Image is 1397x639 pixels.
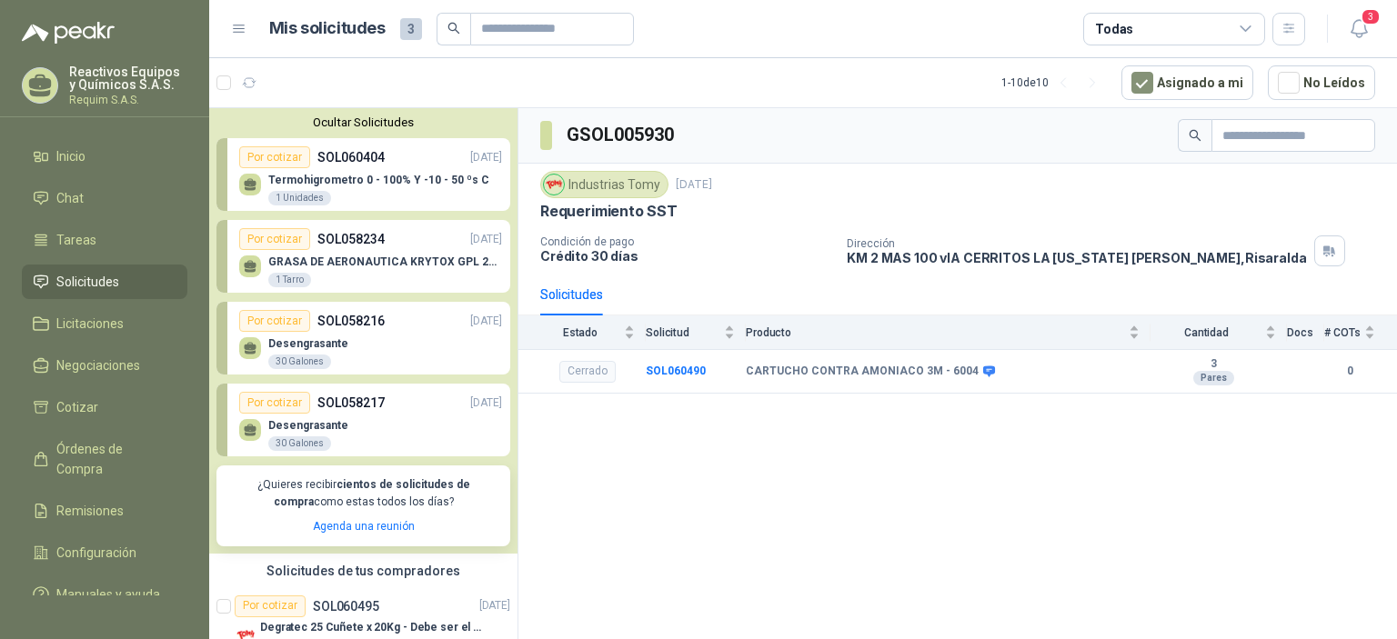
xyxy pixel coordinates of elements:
[540,171,668,198] div: Industrias Tomy
[22,390,187,424] a: Cotizar
[1151,315,1287,349] th: Cantidad
[544,175,564,195] img: Company Logo
[540,285,603,305] div: Solicitudes
[268,273,311,287] div: 1 Tarro
[470,394,502,412] p: [DATE]
[22,535,187,570] a: Configuración
[1324,315,1397,349] th: # COTs
[56,439,170,479] span: Órdenes de Compra
[317,393,385,413] p: SOL058217
[447,22,460,35] span: search
[22,265,187,299] a: Solicitudes
[1268,65,1375,100] button: No Leídos
[260,619,487,636] p: Degratec 25 Cuñete x 20Kg - Debe ser el de Tecnas (por ahora homologado) - (Adjuntar ficha técnica)
[216,220,510,293] a: Por cotizarSOL058234[DATE] GRASA DE AERONAUTICA KRYTOX GPL 207 (SE ADJUNTA IMAGEN DE REFERENCIA)1...
[227,476,499,511] p: ¿Quieres recibir como estas todos los días?
[22,494,187,528] a: Remisiones
[847,237,1306,250] p: Dirección
[518,315,646,349] th: Estado
[268,255,502,268] p: GRASA DE AERONAUTICA KRYTOX GPL 207 (SE ADJUNTA IMAGEN DE REFERENCIA)
[847,250,1306,265] p: KM 2 MAS 100 vIA CERRITOS LA [US_STATE] [PERSON_NAME] , Risaralda
[746,364,979,379] b: CARTUCHO CONTRA AMONIACO 3M - 6004
[56,355,140,375] span: Negociaciones
[22,432,187,486] a: Órdenes de Compra
[400,18,422,40] span: 3
[56,314,124,334] span: Licitaciones
[567,121,677,149] h3: GSOL005930
[1121,65,1253,100] button: Asignado a mi
[470,313,502,330] p: [DATE]
[1287,315,1324,349] th: Docs
[209,108,518,554] div: Ocultar SolicitudesPor cotizarSOL060404[DATE] Termohigrometro 0 - 100% Y -10 - 50 ºs C1 UnidadesP...
[646,364,706,377] a: SOL060490
[56,584,160,604] span: Manuales y ayuda
[22,223,187,257] a: Tareas
[56,543,136,563] span: Configuración
[1151,357,1276,372] b: 3
[209,554,518,588] div: Solicitudes de tus compradores
[216,138,510,211] a: Por cotizarSOL060404[DATE] Termohigrometro 0 - 100% Y -10 - 50 ºs C1 Unidades
[313,600,379,613] p: SOL060495
[22,348,187,383] a: Negociaciones
[470,149,502,166] p: [DATE]
[540,248,832,264] p: Crédito 30 días
[69,95,187,105] p: Requim S.A.S.
[239,392,310,414] div: Por cotizar
[56,397,98,417] span: Cotizar
[676,176,712,194] p: [DATE]
[274,478,470,508] b: cientos de solicitudes de compra
[22,577,187,612] a: Manuales y ayuda
[56,230,96,250] span: Tareas
[216,115,510,129] button: Ocultar Solicitudes
[216,302,510,374] a: Por cotizarSOL058216[DATE] Desengrasante30 Galones
[56,188,84,208] span: Chat
[239,146,310,168] div: Por cotizar
[1361,8,1381,25] span: 3
[235,595,306,617] div: Por cotizar
[646,315,746,349] th: Solicitud
[317,229,385,249] p: SOL058234
[540,202,678,221] p: Requerimiento SST
[216,384,510,456] a: Por cotizarSOL058217[DATE] Desengrasante30 Galones
[540,235,832,248] p: Condición de pago
[1001,68,1107,97] div: 1 - 10 de 10
[268,354,331,369] div: 30 Galones
[1189,129,1201,142] span: search
[69,65,187,91] p: Reactivos Equipos y Químicos S.A.S.
[268,191,331,205] div: 1 Unidades
[479,597,510,614] p: [DATE]
[22,22,115,44] img: Logo peakr
[239,228,310,250] div: Por cotizar
[1193,371,1234,385] div: Pares
[317,147,385,167] p: SOL060404
[22,306,187,341] a: Licitaciones
[268,174,489,186] p: Termohigrometro 0 - 100% Y -10 - 50 ºs C
[317,311,385,331] p: SOL058216
[559,361,616,383] div: Cerrado
[268,337,348,350] p: Desengrasante
[1342,13,1375,45] button: 3
[56,146,85,166] span: Inicio
[239,310,310,332] div: Por cotizar
[1095,19,1133,39] div: Todas
[22,181,187,215] a: Chat
[56,272,119,292] span: Solicitudes
[268,419,348,432] p: Desengrasante
[269,15,386,42] h1: Mis solicitudes
[746,315,1151,349] th: Producto
[1324,363,1375,380] b: 0
[1151,326,1261,339] span: Cantidad
[268,436,331,451] div: 30 Galones
[540,326,620,339] span: Estado
[470,231,502,248] p: [DATE]
[1324,326,1361,339] span: # COTs
[646,326,720,339] span: Solicitud
[313,520,415,533] a: Agenda una reunión
[746,326,1125,339] span: Producto
[56,501,124,521] span: Remisiones
[22,139,187,174] a: Inicio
